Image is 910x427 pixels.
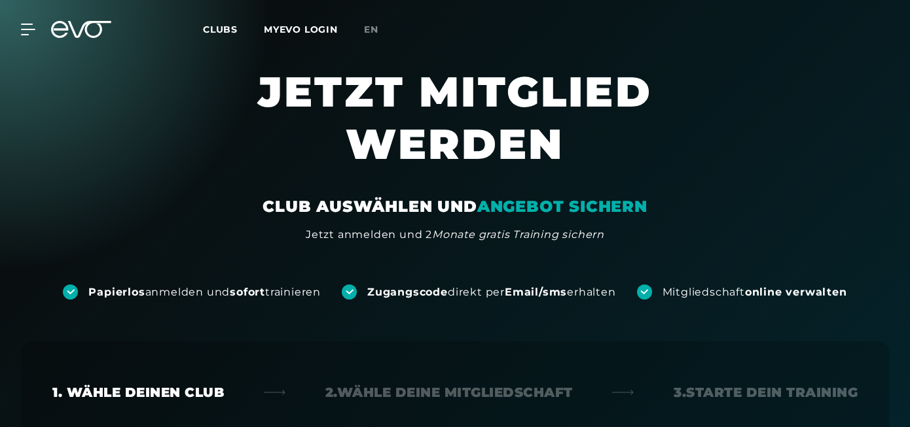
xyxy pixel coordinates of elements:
a: MYEVO LOGIN [264,24,338,35]
div: CLUB AUSWÄHLEN UND [263,196,647,217]
h1: JETZT MITGLIED WERDEN [154,65,756,196]
div: 2. Wähle deine Mitgliedschaft [325,383,573,401]
a: en [364,22,394,37]
div: Mitgliedschaft [663,285,847,299]
em: ANGEBOT SICHERN [477,197,647,216]
em: Monate gratis Training sichern [432,228,604,241]
div: Jetzt anmelden und 2 [306,227,604,243]
span: en [364,24,378,35]
div: 1. Wähle deinen Club [52,383,224,401]
strong: Papierlos [88,286,145,298]
strong: Zugangscode [367,286,448,298]
strong: sofort [230,286,265,298]
div: 3. Starte dein Training [674,383,858,401]
strong: online verwalten [745,286,847,298]
div: direkt per erhalten [367,285,615,299]
strong: Email/sms [505,286,567,298]
div: anmelden und trainieren [88,285,321,299]
a: Clubs [203,23,264,35]
span: Clubs [203,24,238,35]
